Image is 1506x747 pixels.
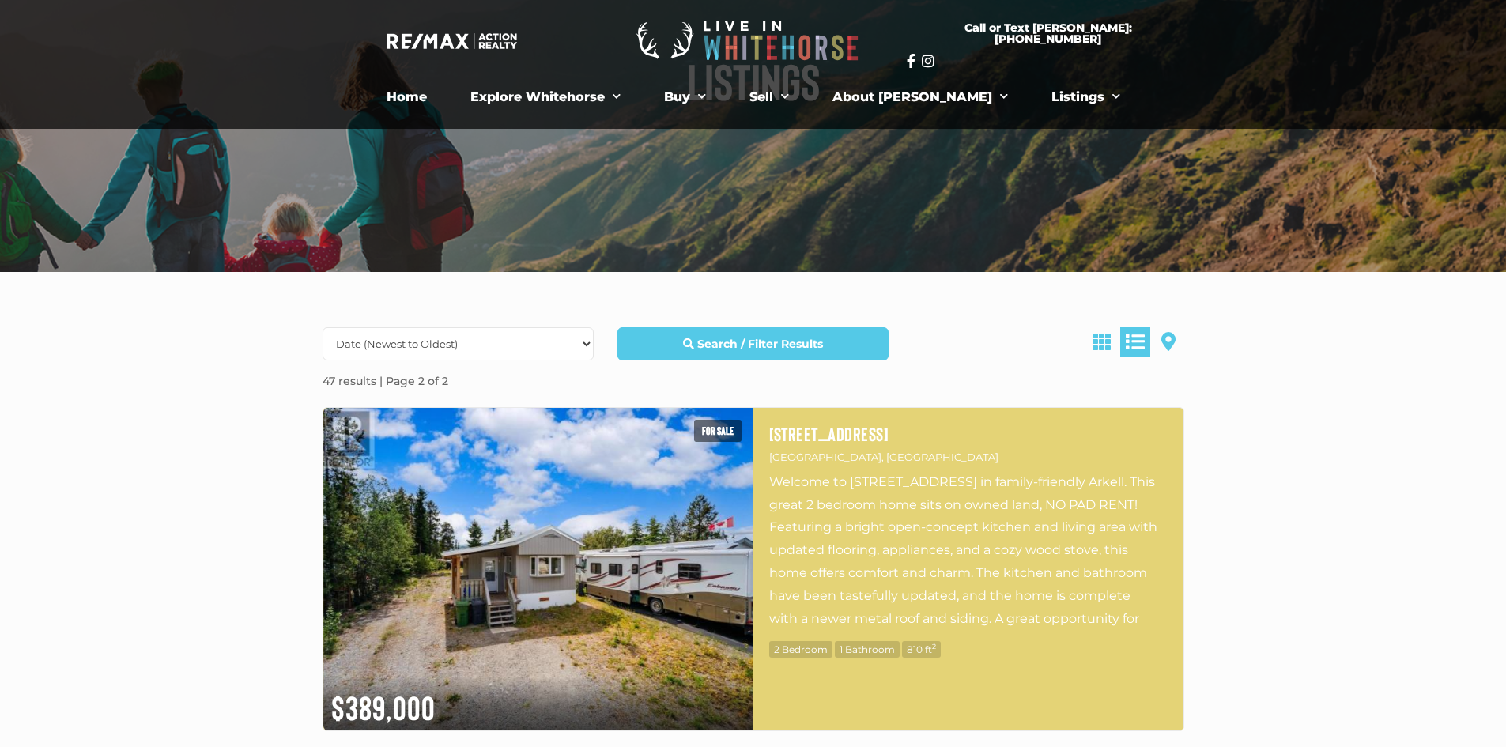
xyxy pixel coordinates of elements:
a: Search / Filter Results [617,327,889,360]
a: Sell [738,81,801,113]
p: Welcome to [STREET_ADDRESS] in family-friendly Arkell. This great 2 bedroom home sits on owned la... [769,471,1168,629]
strong: 47 results | Page 2 of 2 [323,374,448,388]
a: Buy [652,81,718,113]
span: 1 Bathroom [835,641,900,658]
a: Listings [1040,81,1132,113]
div: $389,000 [323,677,753,730]
img: 19 EAGLE PLACE, Whitehorse, Yukon [323,408,753,730]
nav: Menu [319,81,1188,113]
span: 2 Bedroom [769,641,832,658]
span: Call or Text [PERSON_NAME]: [PHONE_NUMBER] [926,22,1171,44]
strong: Search / Filter Results [697,337,823,351]
p: [GEOGRAPHIC_DATA], [GEOGRAPHIC_DATA] [769,448,1168,466]
a: About [PERSON_NAME] [821,81,1020,113]
a: Call or Text [PERSON_NAME]: [PHONE_NUMBER] [907,13,1190,54]
a: Home [375,81,439,113]
span: For sale [694,420,742,442]
a: [STREET_ADDRESS] [769,424,1168,444]
a: Explore Whitehorse [459,81,632,113]
span: 810 ft [902,641,941,658]
sup: 2 [932,642,936,651]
